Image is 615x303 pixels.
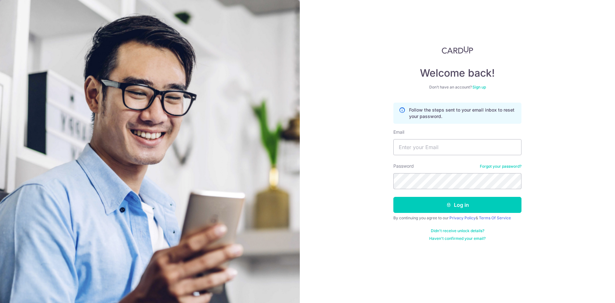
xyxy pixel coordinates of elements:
p: Follow the steps sent to your email inbox to reset your password. [409,107,516,120]
a: Terms Of Service [479,215,511,220]
a: Haven't confirmed your email? [429,236,486,241]
button: Log in [393,197,521,213]
input: Enter your Email [393,139,521,155]
div: Don’t have an account? [393,85,521,90]
div: By continuing you agree to our & [393,215,521,221]
a: Forgot your password? [480,164,521,169]
label: Password [393,163,414,169]
a: Didn't receive unlock details? [431,228,484,233]
label: Email [393,129,404,135]
img: CardUp Logo [442,46,473,54]
h4: Welcome back! [393,67,521,80]
a: Sign up [472,85,486,89]
a: Privacy Policy [449,215,476,220]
